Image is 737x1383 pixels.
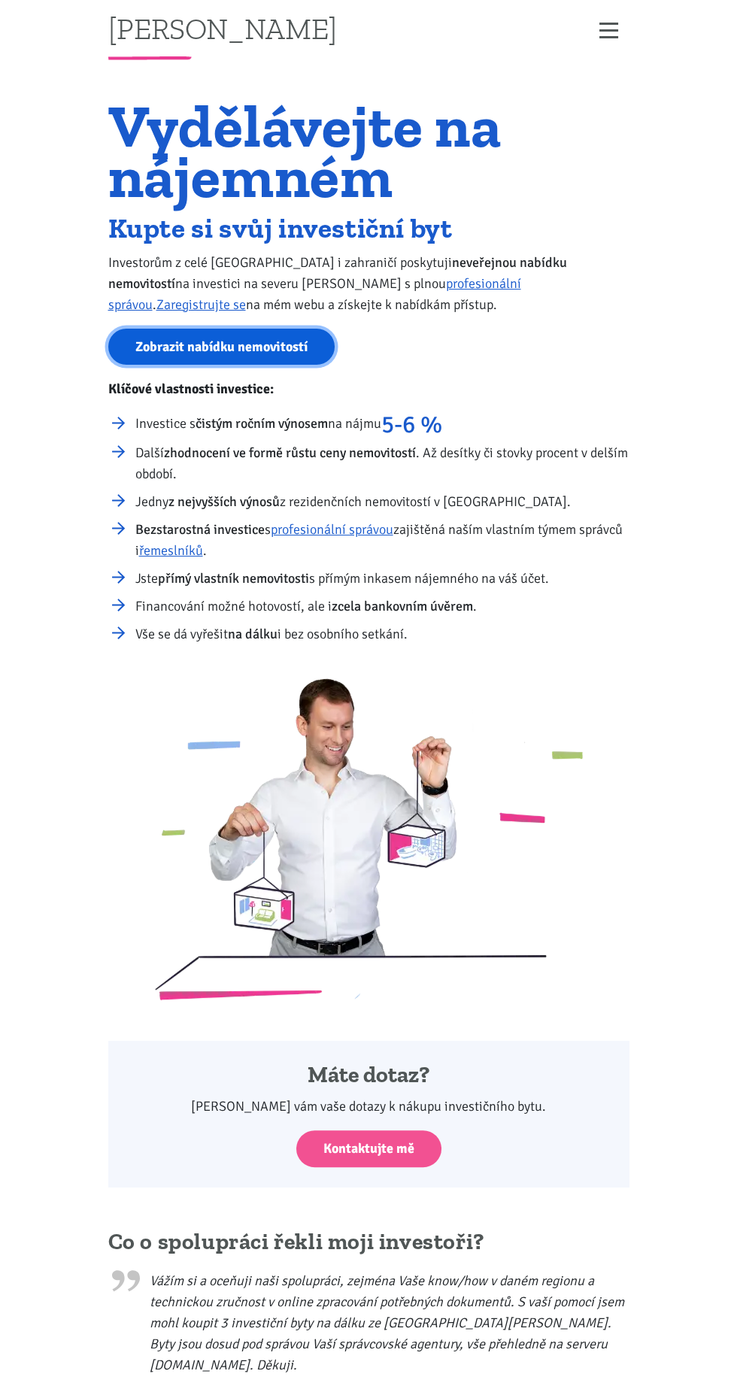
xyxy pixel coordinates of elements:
[135,521,265,538] strong: Bezstarostná investice
[135,568,629,589] li: Jste s přímým inkasem nájemného na váš účet.
[129,1061,609,1090] h4: Máte dotaz?
[228,626,278,642] strong: na dálku
[158,570,309,587] strong: přímý vlastník nemovitosti
[589,17,629,44] button: Zobrazit menu
[108,216,629,241] h2: Kupte si svůj investiční byt
[108,1228,629,1257] h2: Co o spolupráci řekli moji investoři?
[332,598,473,614] strong: zcela bankovním úvěrem
[108,14,337,43] a: [PERSON_NAME]
[168,493,280,510] strong: z nejvyšších výnosů
[139,542,203,559] a: řemeslníků
[135,623,629,644] li: Vše se dá vyřešit i bez osobního setkání.
[135,413,629,435] li: Investice s na nájmu
[156,296,246,313] a: Zaregistrujte se
[164,444,416,461] strong: zhodnocení ve formě růstu ceny nemovitostí
[108,252,629,315] p: Investorům z celé [GEOGRAPHIC_DATA] i zahraničí poskytuji na investici na severu [PERSON_NAME] s ...
[381,410,442,439] strong: 5-6 %
[108,378,629,399] p: Klíčové vlastnosti investice:
[135,519,629,561] li: s zajištěná naším vlastním týmem správců i .
[108,329,335,365] a: Zobrazit nabídku nemovitostí
[129,1096,609,1117] p: [PERSON_NAME] vám vaše dotazy k nákupu investičního bytu.
[135,491,629,512] li: Jedny z rezidenčních nemovitostí v [GEOGRAPHIC_DATA].
[296,1130,441,1167] a: Kontaktujte mě
[135,596,629,617] li: Financování možné hotovostí, ale i .
[108,275,521,313] a: profesionální správou
[271,521,393,538] a: profesionální správou
[196,415,328,432] strong: čistým ročním výnosem
[135,442,629,484] li: Další . Až desítky či stovky procent v delším období.
[108,101,629,202] h1: Vydělávejte na nájemném
[108,254,567,292] strong: neveřejnou nabídku nemovitostí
